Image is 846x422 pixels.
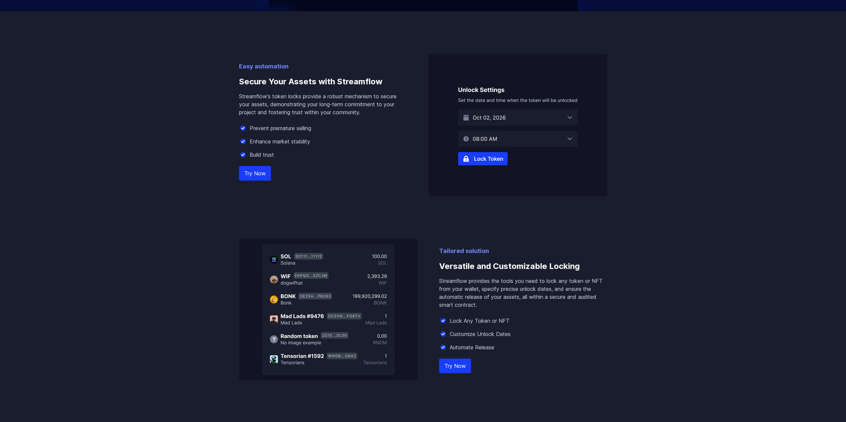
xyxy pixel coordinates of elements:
[250,151,274,159] p: Build trust
[450,343,494,351] p: Automate Release
[439,256,607,277] h3: Versatile and Customizable Locking
[450,317,510,325] p: Lock Any Token or NFT
[439,359,471,373] a: Try Now
[439,246,607,256] p: Tailored solution
[239,166,271,181] a: Try Now
[250,137,310,145] p: Enhance market stability
[239,71,407,92] h3: Secure Your Assets with Streamflow
[239,62,407,71] p: Easy automation
[239,238,418,380] img: Versatile and Customizable Locking
[250,124,311,132] p: Prevent premature selling
[239,92,407,116] p: Streamflow's token locks provide a robust mechanism to secure your assets, demonstrating your lon...
[439,277,607,309] p: Streamflow provides the tools you need to lock any token or NFT from your wallet, specify precise...
[428,54,607,196] img: Secure Your Assets with Streamflow
[450,330,511,338] p: Customize Unlock Dates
